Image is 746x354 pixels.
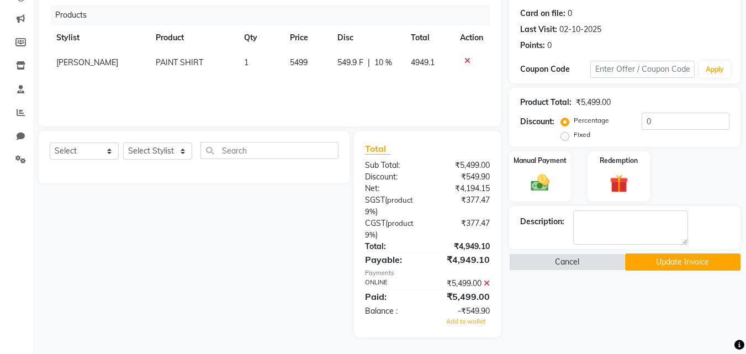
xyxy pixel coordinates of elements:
[427,305,498,317] div: -₹549.90
[357,171,427,183] div: Discount:
[337,57,363,68] span: 549.9 F
[427,241,498,252] div: ₹4,949.10
[387,196,413,204] span: product
[357,183,427,194] div: Net:
[547,40,552,51] div: 0
[331,25,404,50] th: Disc
[427,171,498,183] div: ₹549.90
[525,172,555,193] img: _cash.svg
[427,160,498,171] div: ₹5,499.00
[427,218,498,241] div: ₹377.47
[514,156,567,166] label: Manual Payment
[520,97,572,108] div: Product Total:
[520,24,557,35] div: Last Visit:
[411,57,435,67] span: 4949.1
[357,278,427,289] div: ONLINE
[604,172,634,195] img: _gift.svg
[374,57,392,68] span: 10 %
[427,278,498,289] div: ₹5,499.00
[357,218,427,241] div: ( )
[365,143,390,155] span: Total
[574,115,609,125] label: Percentage
[520,116,554,128] div: Discount:
[559,24,601,35] div: 02-10-2025
[244,57,248,67] span: 1
[600,156,638,166] label: Redemption
[574,130,590,140] label: Fixed
[365,195,385,205] span: SGST
[51,5,498,25] div: Products
[50,25,149,50] th: Stylist
[365,268,490,278] div: Payments
[625,253,740,271] button: Update Invoice
[357,253,427,266] div: Payable:
[576,97,611,108] div: ₹5,499.00
[365,218,385,228] span: CGST
[200,142,338,159] input: Search
[357,305,427,317] div: Balance :
[404,25,454,50] th: Total
[357,160,427,171] div: Sub Total:
[357,241,427,252] div: Total:
[56,57,118,67] span: [PERSON_NAME]
[427,290,498,303] div: ₹5,499.00
[290,57,308,67] span: 5499
[520,64,590,75] div: Coupon Code
[237,25,283,50] th: Qty
[427,253,498,266] div: ₹4,949.10
[446,318,485,325] span: Add to wallet
[699,61,731,78] button: Apply
[388,219,414,228] span: product
[365,230,375,239] span: 9%
[520,8,565,19] div: Card on file:
[368,57,370,68] span: |
[156,57,203,67] span: PAINT SHIRT
[509,253,625,271] button: Cancel
[520,216,564,228] div: Description:
[427,183,498,194] div: ₹4,194.15
[453,25,490,50] th: Action
[590,61,695,78] input: Enter Offer / Coupon Code
[357,290,427,303] div: Paid:
[149,25,237,50] th: Product
[283,25,331,50] th: Price
[427,194,498,218] div: ₹377.47
[568,8,572,19] div: 0
[365,207,375,216] span: 9%
[520,40,545,51] div: Points:
[357,194,427,218] div: ( )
